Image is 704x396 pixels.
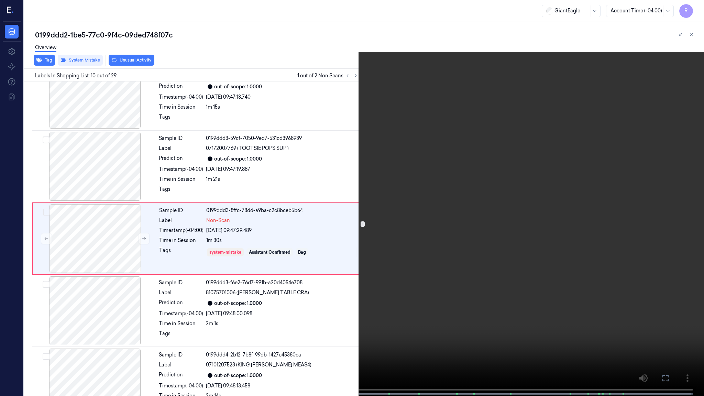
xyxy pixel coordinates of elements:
button: Select row [43,281,49,288]
div: Timestamp (-04:00) [159,166,203,173]
button: R [679,4,693,18]
div: [DATE] 09:48:13.458 [206,382,359,389]
button: Select row [43,353,49,360]
div: 2m 1s [206,320,359,327]
div: 1m 21s [206,176,359,183]
div: Prediction [159,371,203,379]
div: system-mistake [209,249,241,255]
div: 1m 30s [206,237,358,244]
div: Timestamp (-04:00) [159,93,203,101]
div: Time in Session [159,320,203,327]
div: 0199ddd3-8ffc-78dd-a9ba-c2c8bceb5b64 [206,207,358,214]
div: Label [159,217,203,224]
div: Tags [159,247,203,258]
div: out-of-scope: 1.0000 [214,155,262,163]
span: Non-Scan [206,217,230,224]
div: 0199ddd3-59cf-7050-9ed7-531cd3968939 [206,135,359,142]
a: Overview [35,44,56,52]
div: Bag [298,249,306,255]
div: Sample ID [159,351,203,359]
button: System Mistake [58,55,103,66]
div: Timestamp (-04:00) [159,227,203,234]
div: Timestamp (-04:00) [159,382,203,389]
span: 1 out of 2 Non Scans [297,71,360,80]
div: Label [159,289,203,296]
div: 0199ddd4-2b12-7b8f-99db-1427e45380ca [206,351,359,359]
div: Timestamp (-04:00) [159,310,203,317]
span: 81075701006 ([PERSON_NAME] TABLE CRA) [206,289,309,296]
div: Prediction [159,82,203,91]
div: out-of-scope: 1.0000 [214,300,262,307]
div: Prediction [159,299,203,307]
span: Labels In Shopping List: 10 out of 29 [35,72,117,79]
div: Time in Session [159,176,203,183]
div: Time in Session [159,103,203,111]
div: [DATE] 09:47:13.740 [206,93,359,101]
div: [DATE] 09:47:29.489 [206,227,358,234]
div: Tags [159,330,203,341]
div: Assistant Confirmed [249,249,290,255]
span: 07101207523 (KING [PERSON_NAME] MEAS4) [206,361,311,368]
div: [DATE] 09:48:00.098 [206,310,359,317]
div: Sample ID [159,279,203,286]
div: Prediction [159,155,203,163]
div: Sample ID [159,135,203,142]
span: 07172007769 (TOOTSIE POPS SUP ) [206,145,289,152]
div: Tags [159,113,203,124]
button: Tag [34,55,55,66]
button: Unusual Activity [109,55,154,66]
div: Label [159,145,203,152]
button: Select row [43,136,49,143]
div: Label [159,361,203,368]
div: 0199ddd3-f6e2-76d7-991b-a20d4054e708 [206,279,359,286]
div: 1m 15s [206,103,359,111]
div: Tags [159,186,203,197]
div: Time in Session [159,237,203,244]
div: out-of-scope: 1.0000 [214,83,262,90]
div: [DATE] 09:47:19.887 [206,166,359,173]
div: 0199ddd2-1be5-77c0-9f4c-09ded748f07c [35,30,698,40]
div: out-of-scope: 1.0000 [214,372,262,379]
button: Select row [43,209,50,216]
div: Sample ID [159,207,203,214]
